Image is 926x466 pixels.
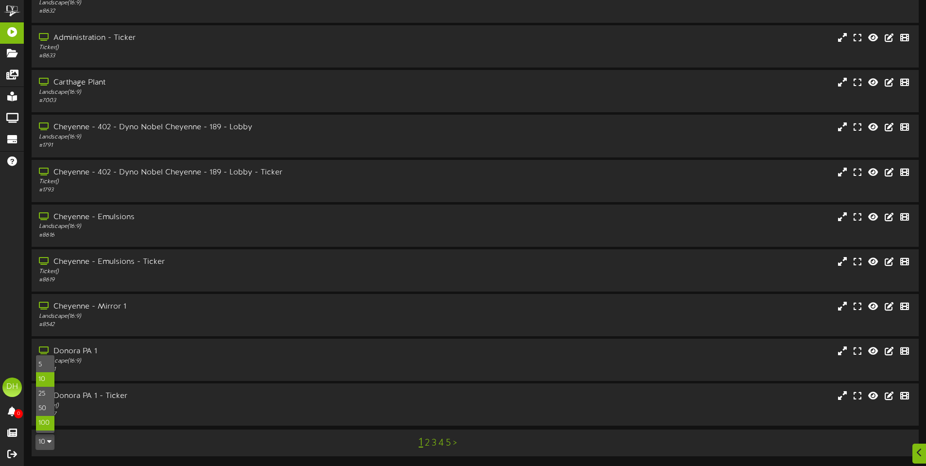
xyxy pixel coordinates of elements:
div: # 8619 [39,276,394,284]
div: Ticker ( ) [39,402,394,410]
div: # 8542 [39,321,394,329]
div: Cheyenne - Emulsions - Ticker [39,257,394,268]
a: 1 [419,436,423,449]
div: Cheyenne - 402 - Dyno Nobel Cheyenne - 189 - Lobby - Ticker [39,167,394,178]
div: DH [2,378,22,397]
span: 0 [14,409,23,418]
div: Donora PA 1 [39,346,394,357]
div: Ticker ( ) [39,178,394,186]
div: 100 [36,416,54,431]
div: # 8616 [39,231,394,240]
a: 5 [446,438,451,449]
div: # 12361 [39,365,394,374]
div: 5 [36,358,54,372]
a: 2 [425,438,430,449]
div: # 1791 [39,141,394,150]
div: Donora PA 1 - Ticker [39,391,394,402]
div: Landscape ( 16:9 ) [39,88,394,97]
div: # 8632 [39,7,394,16]
div: Cheyenne - 402 - Dyno Nobel Cheyenne - 189 - Lobby [39,122,394,133]
div: Landscape ( 16:9 ) [39,312,394,321]
div: # 1793 [39,186,394,194]
div: Cheyenne - Emulsions [39,212,394,223]
a: > [453,438,457,449]
div: # 8633 [39,52,394,60]
div: Ticker ( ) [39,268,394,276]
div: Landscape ( 16:9 ) [39,223,394,231]
div: Cheyenne - Mirror 1 [39,301,394,312]
div: Landscape ( 16:9 ) [39,357,394,365]
div: Carthage Plant [39,77,394,88]
div: Landscape ( 16:9 ) [39,133,394,141]
div: Administration - Ticker [39,33,394,44]
div: 50 [36,401,54,416]
div: Ticker ( ) [39,44,394,52]
div: 10 [36,372,54,387]
a: 4 [438,438,444,449]
button: 10 [35,434,54,450]
div: 25 [36,387,54,401]
div: # 7003 [39,97,394,105]
div: # 12567 [39,410,394,418]
a: 3 [432,438,437,449]
div: 10 [35,355,55,433]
